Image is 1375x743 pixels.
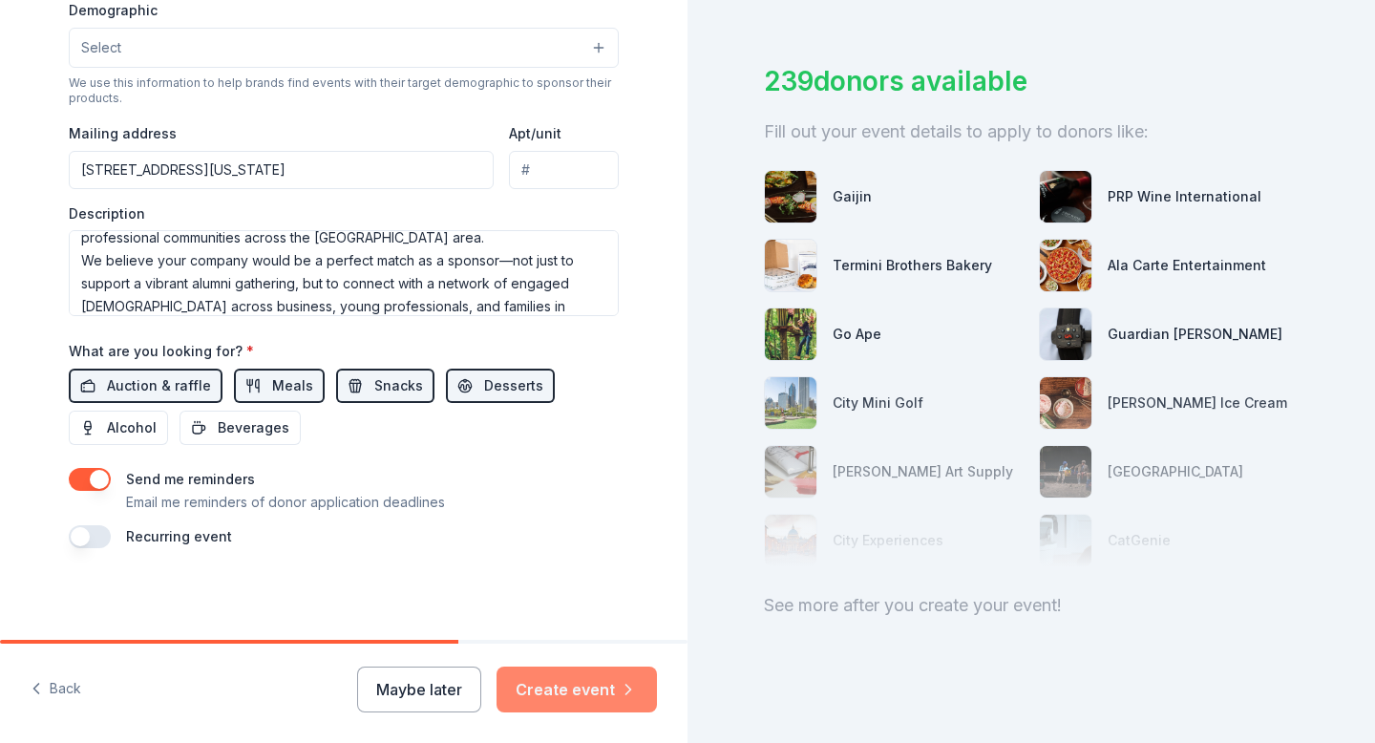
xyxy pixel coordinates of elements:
[509,151,619,189] input: #
[69,204,145,223] label: Description
[126,491,445,514] p: Email me reminders of donor application deadlines
[1108,323,1282,346] div: Guardian [PERSON_NAME]
[765,240,816,291] img: photo for Termini Brothers Bakery
[446,369,555,403] button: Desserts
[1040,171,1091,223] img: photo for PRP Wine International
[180,411,301,445] button: Beverages
[764,61,1299,101] div: 239 donors available
[833,185,872,208] div: Gaijin
[1040,308,1091,360] img: photo for Guardian Angel Device
[484,374,543,397] span: Desserts
[833,254,992,277] div: Termini Brothers Bakery
[69,369,222,403] button: Auction & raffle
[107,374,211,397] span: Auction & raffle
[218,416,289,439] span: Beverages
[69,411,168,445] button: Alcohol
[764,117,1299,147] div: Fill out your event details to apply to donors like:
[1108,185,1261,208] div: PRP Wine International
[1040,240,1091,291] img: photo for Ala Carte Entertainment
[69,151,494,189] input: Enter a US address
[765,308,816,360] img: photo for Go Ape
[764,590,1299,621] div: See more after you create your event!
[357,667,481,712] button: Maybe later
[126,471,255,487] label: Send me reminders
[272,374,313,397] span: Meals
[765,171,816,223] img: photo for Gaijin
[69,230,619,316] textarea: The event is expected to bring together 300+ MSU alumni, friends, and professional communities ac...
[497,667,657,712] button: Create event
[374,374,423,397] span: Snacks
[1108,254,1266,277] div: Ala Carte Entertainment
[69,342,254,361] label: What are you looking for?
[833,323,881,346] div: Go Ape
[126,528,232,544] label: Recurring event
[69,1,158,20] label: Demographic
[69,75,619,106] div: We use this information to help brands find events with their target demographic to sponsor their...
[81,36,121,59] span: Select
[69,28,619,68] button: Select
[234,369,325,403] button: Meals
[509,124,561,143] label: Apt/unit
[107,416,157,439] span: Alcohol
[336,369,434,403] button: Snacks
[31,669,81,710] button: Back
[69,124,177,143] label: Mailing address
